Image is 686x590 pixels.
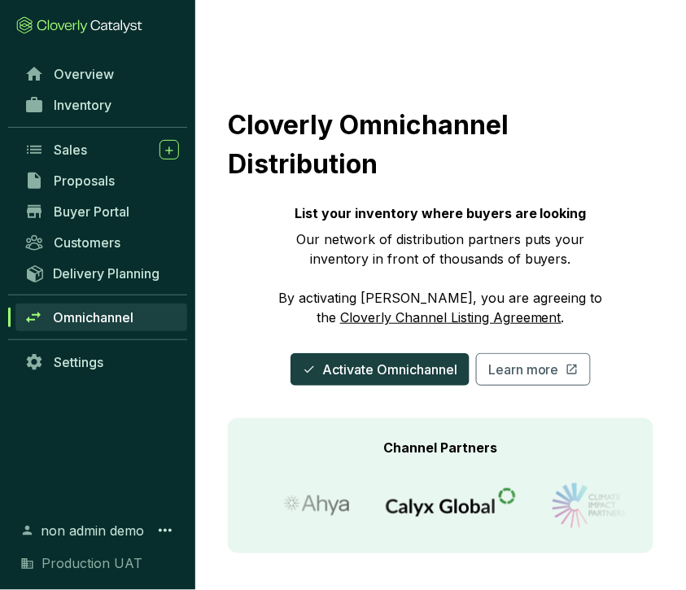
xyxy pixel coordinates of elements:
[476,353,591,386] button: Learn more
[16,167,187,194] a: Proposals
[16,91,187,119] a: Inventory
[278,229,604,327] div: Our network of distribution partners puts your inventory in front of thousands of buyers. By acti...
[16,198,187,225] a: Buyer Portal
[41,521,144,540] span: non admin demo
[16,136,187,164] a: Sales
[247,496,349,516] img: Ahya logo
[291,353,470,386] button: Activate Omnichannel
[386,487,516,524] img: Calyx logo
[42,554,142,574] span: Production UAT
[16,260,187,286] a: Delivery Planning
[488,360,559,379] span: Learn more
[54,173,115,189] span: Proposals
[322,360,457,379] span: Activate Omnichannel
[54,66,114,82] span: Overview
[16,229,187,256] a: Customers
[15,304,187,331] a: Omnichannel
[340,309,561,326] a: Cloverly Channel Listing Agreement
[16,348,187,376] a: Settings
[54,203,129,220] span: Buyer Portal
[53,309,133,326] span: Omnichannel
[53,265,159,282] span: Delivery Planning
[54,234,120,251] span: Customers
[247,438,634,457] div: Channel Partners
[553,483,626,528] img: Climate Impact Partners logo
[54,142,87,158] span: Sales
[16,60,187,88] a: Overview
[228,106,653,184] h1: Cloverly Omnichannel Distribution
[54,97,111,113] span: Inventory
[278,203,604,229] div: List your inventory where buyers are looking
[54,354,103,370] span: Settings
